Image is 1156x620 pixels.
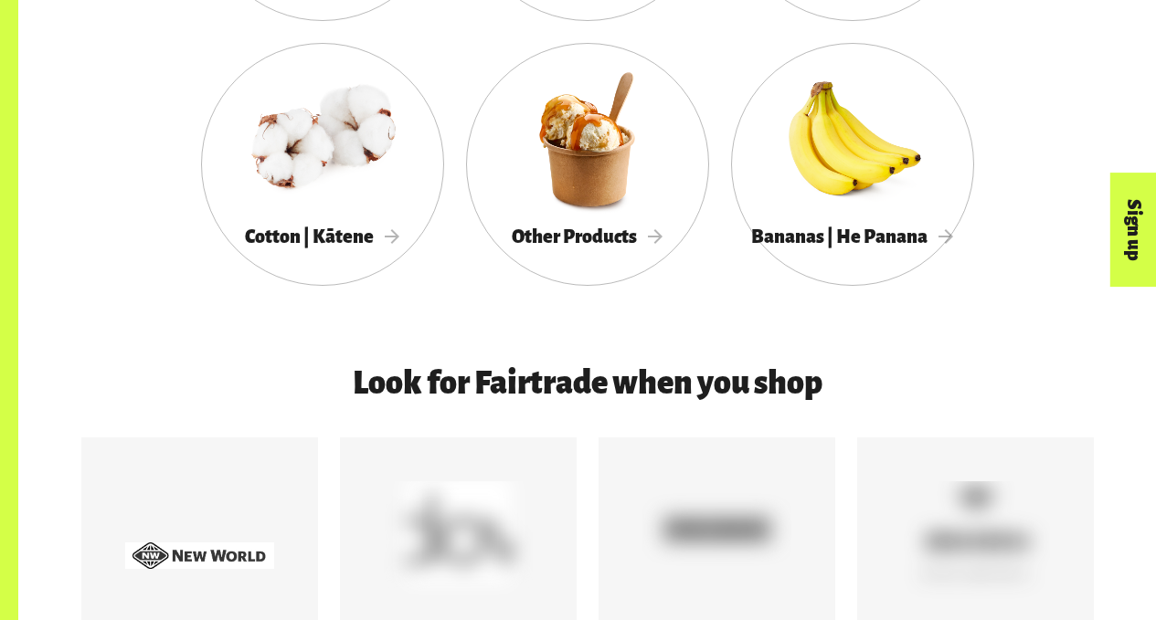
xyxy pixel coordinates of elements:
h3: Look for Fairtrade when you shop [164,366,1011,401]
span: Cotton | Kātene [245,226,400,247]
a: Cotton | Kātene [201,43,444,286]
a: Other Products [466,43,709,286]
span: Other Products [512,226,663,247]
a: Bananas | He Panana [731,43,974,286]
span: Bananas | He Panana [751,226,954,247]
